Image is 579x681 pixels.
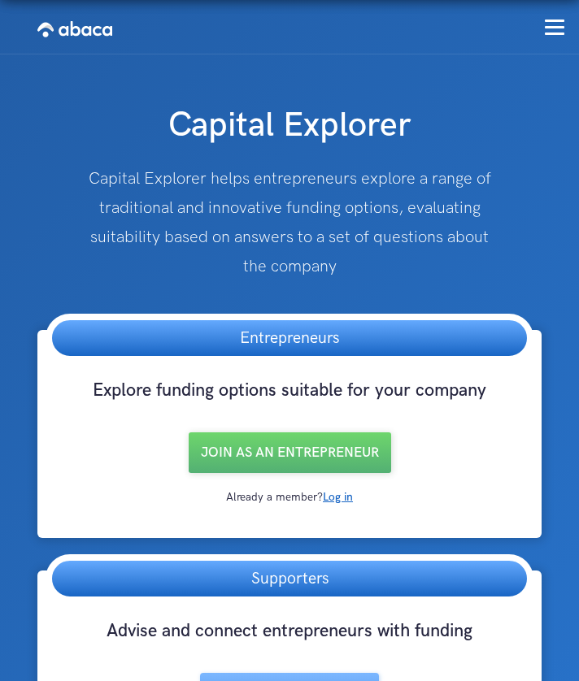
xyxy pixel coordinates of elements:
[46,489,534,505] div: Already a member?
[37,13,112,42] img: Abaca logo
[189,432,391,473] a: Join as an entrepreneur
[81,164,498,281] p: Capital Explorer helps entrepreneurs explore a range of traditional and innovative funding option...
[235,561,345,596] h3: Supporters
[46,619,534,673] h3: Advise and connect entrepreneurs with funding
[46,379,534,432] h3: Explore funding options suitable for your company
[81,88,498,148] h1: Capital Explorer
[323,490,353,504] a: Log in
[530,3,579,50] div: menu
[224,320,355,356] h3: Entrepreneurs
